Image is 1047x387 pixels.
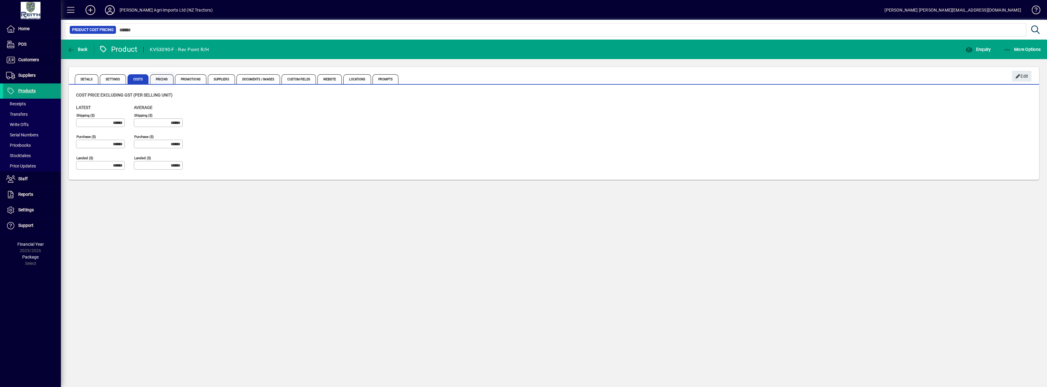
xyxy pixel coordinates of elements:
[6,122,29,127] span: Write Offs
[81,5,100,16] button: Add
[208,74,235,84] span: Suppliers
[18,176,28,181] span: Staff
[3,130,61,140] a: Serial Numbers
[76,156,93,160] mat-label: Landed ($)
[134,113,152,118] mat-label: Shipping ($)
[76,93,173,97] span: Cost price excluding GST (per selling unit)
[3,37,61,52] a: POS
[6,101,26,106] span: Receipts
[18,42,26,47] span: POS
[134,105,152,110] span: Average
[18,223,33,228] span: Support
[175,74,206,84] span: Promotions
[99,44,138,54] div: Product
[1002,44,1042,55] button: More Options
[150,74,173,84] span: Pricing
[1027,1,1039,21] a: Knowledge Base
[373,74,398,84] span: Prompts
[3,21,61,37] a: Home
[3,161,61,171] a: Price Updates
[6,164,36,168] span: Price Updates
[3,187,61,202] a: Reports
[22,255,39,259] span: Package
[3,218,61,233] a: Support
[3,99,61,109] a: Receipts
[76,135,96,139] mat-label: Purchase ($)
[75,74,98,84] span: Details
[134,156,151,160] mat-label: Landed ($)
[6,112,28,117] span: Transfers
[18,57,39,62] span: Customers
[72,27,114,33] span: Product Cost Pricing
[6,132,38,137] span: Serial Numbers
[76,105,91,110] span: Latest
[76,113,95,118] mat-label: Shipping ($)
[964,44,992,55] button: Enquiry
[3,119,61,130] a: Write Offs
[317,74,342,84] span: Website
[3,171,61,187] a: Staff
[1012,71,1031,82] button: Edit
[343,74,371,84] span: Locations
[18,73,36,78] span: Suppliers
[282,74,316,84] span: Custom Fields
[134,135,154,139] mat-label: Purchase ($)
[3,140,61,150] a: Pricebooks
[120,5,213,15] div: [PERSON_NAME] Agri-Imports Ltd (NZ Tractors)
[6,143,31,148] span: Pricebooks
[66,44,89,55] button: Back
[18,26,30,31] span: Home
[3,202,61,218] a: Settings
[67,47,88,52] span: Back
[128,74,149,84] span: Costs
[1015,71,1028,81] span: Edit
[61,44,94,55] app-page-header-button: Back
[100,74,126,84] span: Settings
[150,45,209,55] div: KV53090-F - Rev Point R/H
[18,192,33,197] span: Reports
[18,207,34,212] span: Settings
[17,242,44,247] span: Financial Year
[3,150,61,161] a: Stocktakes
[3,52,61,68] a: Customers
[884,5,1021,15] div: [PERSON_NAME] [PERSON_NAME][EMAIL_ADDRESS][DOMAIN_NAME]
[3,109,61,119] a: Transfers
[100,5,120,16] button: Profile
[6,153,31,158] span: Stocktakes
[965,47,991,52] span: Enquiry
[3,68,61,83] a: Suppliers
[236,74,280,84] span: Documents / Images
[18,88,36,93] span: Products
[1004,47,1041,52] span: More Options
